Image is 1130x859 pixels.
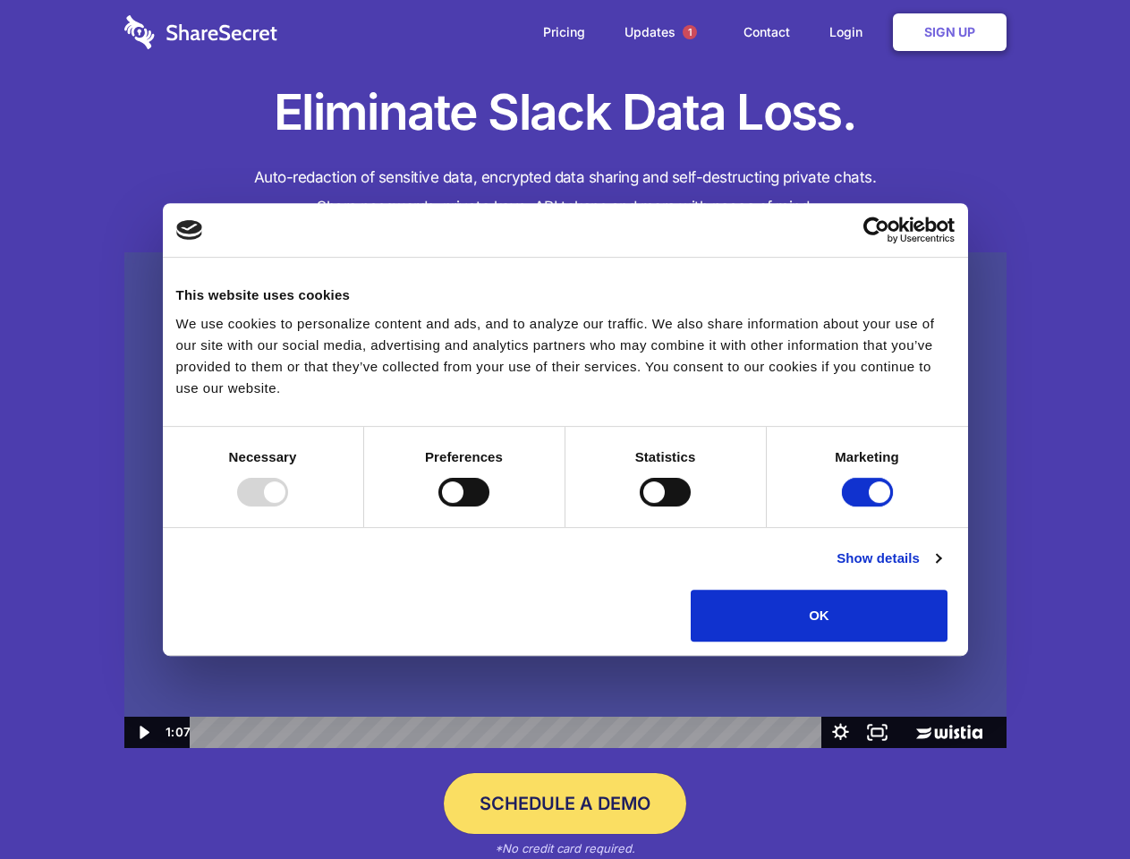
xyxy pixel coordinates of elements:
[635,449,696,464] strong: Statistics
[811,4,889,60] a: Login
[124,252,1007,749] img: Sharesecret
[204,717,813,748] div: Playbar
[124,15,277,49] img: logo-wordmark-white-trans-d4663122ce5f474addd5e946df7df03e33cb6a1c49d2221995e7729f52c070b2.svg
[124,81,1007,145] h1: Eliminate Slack Data Loss.
[495,841,635,855] em: *No credit card required.
[229,449,297,464] strong: Necessary
[176,313,955,399] div: We use cookies to personalize content and ads, and to analyze our traffic. We also share informat...
[444,773,686,834] a: Schedule a Demo
[124,717,161,748] button: Play Video
[176,220,203,240] img: logo
[691,590,947,642] button: OK
[859,717,896,748] button: Fullscreen
[822,717,859,748] button: Show settings menu
[683,25,697,39] span: 1
[425,449,503,464] strong: Preferences
[798,217,955,243] a: Usercentrics Cookiebot - opens in a new window
[893,13,1007,51] a: Sign Up
[726,4,808,60] a: Contact
[837,548,940,569] a: Show details
[835,449,899,464] strong: Marketing
[896,717,1006,748] a: Wistia Logo -- Learn More
[1041,770,1109,838] iframe: Drift Widget Chat Controller
[525,4,603,60] a: Pricing
[124,163,1007,222] h4: Auto-redaction of sensitive data, encrypted data sharing and self-destructing private chats. Shar...
[176,285,955,306] div: This website uses cookies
